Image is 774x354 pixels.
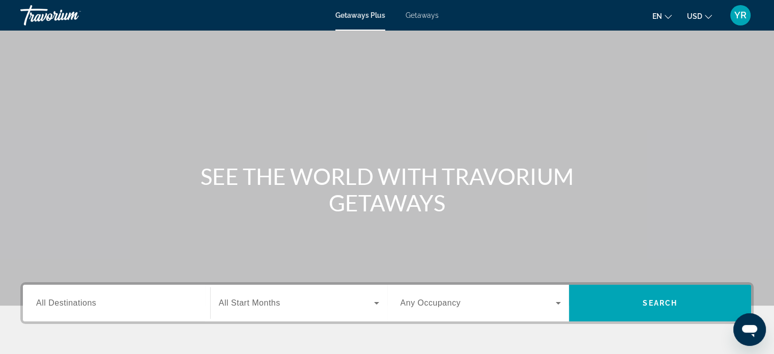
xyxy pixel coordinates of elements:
[196,163,578,216] h1: SEE THE WORLD WITH TRAVORIUM GETAWAYS
[23,285,751,321] div: Search widget
[652,12,662,20] span: en
[569,285,751,321] button: Search
[36,298,96,307] span: All Destinations
[652,9,672,23] button: Change language
[733,313,766,346] iframe: Button to launch messaging window
[687,9,712,23] button: Change currency
[727,5,754,26] button: User Menu
[335,11,385,19] a: Getaways Plus
[406,11,439,19] a: Getaways
[643,299,677,307] span: Search
[734,10,747,20] span: YR
[219,298,280,307] span: All Start Months
[400,298,461,307] span: Any Occupancy
[687,12,702,20] span: USD
[20,2,122,29] a: Travorium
